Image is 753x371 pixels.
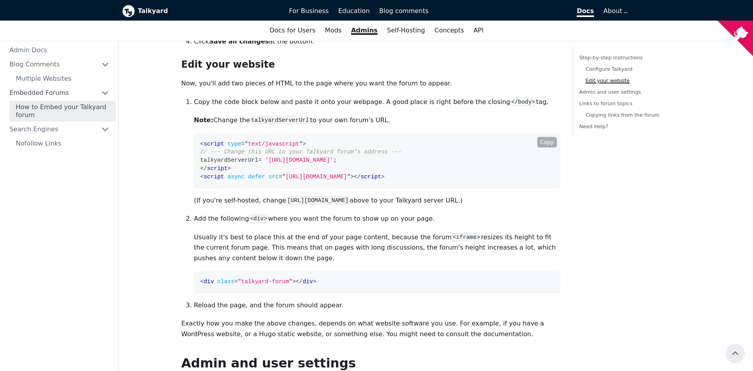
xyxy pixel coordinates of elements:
[200,157,259,163] span: talkyardServerUrl
[354,174,360,180] span: </
[289,7,329,15] span: For Business
[228,141,242,147] span: type
[194,232,560,263] p: Usually it's best to place this at the end of your page content, because the forum resizes its he...
[510,98,536,106] code: </body>
[303,141,306,147] span: >
[286,196,350,204] code: [URL][DOMAIN_NAME]
[351,174,354,180] span: >
[381,174,385,180] span: >
[279,174,282,180] span: =
[579,100,632,106] a: Links to forum topics
[313,278,317,285] span: >
[122,5,278,17] a: Talkyard logoTalkyard
[207,165,228,172] span: script
[200,141,204,147] span: <
[346,24,382,37] a: Admins
[282,174,286,180] span: "
[586,66,633,72] a: Configure Talkyard
[360,174,381,180] span: script
[9,137,115,150] a: Nofollow Links
[194,300,560,310] p: Reload the page, and the forum should appear.
[726,344,745,363] button: Scroll back to top
[285,174,347,180] span: [URL][DOMAIN_NAME]
[200,174,204,180] span: <
[209,38,269,45] strong: Save all changes
[293,278,296,285] span: >
[579,89,641,95] a: Admin and user settings
[217,278,234,285] span: class
[122,5,135,17] img: Talkyard logo
[194,116,213,124] strong: Note:
[250,116,310,124] code: talkyardServerUrl
[3,58,115,71] a: Blog Comments
[200,165,207,172] span: </
[181,78,560,89] p: Now, you'll add two pieces of HTML to the page where you want the forum to appear.
[181,355,560,371] h2: Admin and user settings
[296,278,302,285] span: </
[374,4,433,18] a: Blog comments
[200,149,402,155] span: // --- Change this URL to your Talkyard forum's address ---
[241,278,289,285] span: talkyard-forum
[194,195,560,206] p: (If you're self-hosted, change above to your Talkyard server URL.)
[284,4,334,18] a: For Business
[303,278,313,285] span: div
[604,7,627,15] a: About
[9,101,115,121] a: How to Embed your Talkyard forum
[194,115,560,125] p: Change the to your own forum's URL.
[9,72,115,85] a: Multiple Websites
[138,6,278,16] b: Talkyard
[258,157,262,163] span: =
[200,278,204,285] span: <
[338,7,370,15] span: Education
[248,141,299,147] span: text/javascript
[3,123,115,136] a: Search Engines
[248,174,265,180] span: defer
[577,7,594,17] span: Docs
[194,214,560,224] p: Add the following where you want the forum to show up on your page.
[382,24,430,37] a: Self-Hosting
[181,318,560,339] p: Exactly how you make the above changes, depends on what website software you use. For example, if...
[245,141,248,147] span: "
[238,278,242,285] span: "
[379,7,428,15] span: Blog comments
[228,165,231,172] span: >
[228,174,245,180] span: async
[586,78,630,83] a: Edit your website
[3,44,115,57] a: Admin Docs
[579,124,608,130] a: Need Help?
[204,278,214,285] span: div
[299,141,303,147] span: "
[586,112,660,118] a: Copying links from the forum
[249,214,268,223] code: <div>
[430,24,469,37] a: Concepts
[268,174,279,180] span: src
[241,141,245,147] span: =
[333,157,337,163] span: ;
[334,4,375,18] a: Education
[265,24,320,37] a: Docs for Users
[320,24,346,37] a: Mods
[204,174,224,180] span: script
[181,59,560,70] h3: Edit your website
[3,87,115,99] a: Embedded Forums
[194,36,560,47] p: Click at the bottom.
[265,157,334,163] span: '[URL][DOMAIN_NAME]'
[289,278,293,285] span: "
[194,97,560,107] p: Copy the code block below and paste it onto your webpage. A good place is right before the closin...
[204,141,224,147] span: script
[347,174,351,180] span: "
[537,137,557,148] button: Copy code to clipboard
[433,4,599,18] a: Docs
[452,233,481,241] code: <iframe>
[234,278,238,285] span: =
[469,24,488,37] a: API
[579,55,643,61] a: Step-by-step instructions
